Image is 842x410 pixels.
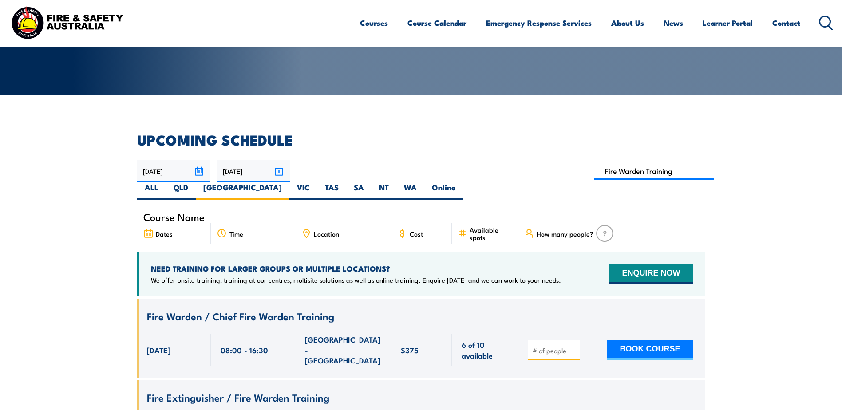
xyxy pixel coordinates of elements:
label: TAS [317,182,346,200]
h2: UPCOMING SCHEDULE [137,133,705,146]
input: To date [217,160,290,182]
span: Time [229,230,243,237]
input: # of people [533,346,577,355]
button: ENQUIRE NOW [609,264,693,284]
p: We offer onsite training, training at our centres, multisite solutions as well as online training... [151,276,561,284]
label: VIC [289,182,317,200]
span: Dates [156,230,173,237]
input: From date [137,160,210,182]
a: Contact [772,11,800,35]
span: [GEOGRAPHIC_DATA] - [GEOGRAPHIC_DATA] [305,334,381,365]
a: Emergency Response Services [486,11,592,35]
span: [DATE] [147,345,170,355]
span: 6 of 10 available [462,339,508,360]
a: Fire Warden / Chief Fire Warden Training [147,311,334,322]
label: QLD [166,182,196,200]
a: Fire Extinguisher / Fire Warden Training [147,392,329,403]
span: Available spots [470,226,512,241]
a: Course Calendar [407,11,466,35]
label: NT [372,182,396,200]
label: [GEOGRAPHIC_DATA] [196,182,289,200]
input: Search Course [594,162,714,180]
a: News [664,11,683,35]
h4: NEED TRAINING FOR LARGER GROUPS OR MULTIPLE LOCATIONS? [151,264,561,273]
button: BOOK COURSE [607,340,693,360]
label: WA [396,182,424,200]
span: Cost [410,230,423,237]
label: Online [424,182,463,200]
a: Courses [360,11,388,35]
span: Course Name [143,213,205,221]
span: Fire Warden / Chief Fire Warden Training [147,308,334,323]
span: Location [314,230,339,237]
a: About Us [611,11,644,35]
span: Fire Extinguisher / Fire Warden Training [147,390,329,405]
label: SA [346,182,372,200]
span: 08:00 - 16:30 [221,345,268,355]
span: $375 [401,345,419,355]
label: ALL [137,182,166,200]
a: Learner Portal [703,11,753,35]
span: How many people? [537,230,593,237]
